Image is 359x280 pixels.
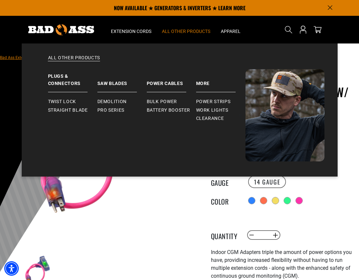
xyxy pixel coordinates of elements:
span: All Other Products [162,28,210,34]
span: Indoor CGM Adapters triple the amount of power options you have, providing increased flexibility ... [211,249,352,279]
a: Straight Blade [48,106,97,115]
a: Twist Lock [48,98,97,106]
summary: Apparel [216,16,246,43]
a: Bulk Power [147,98,196,106]
label: 14 Gauge [248,176,286,188]
a: Power Cables [147,69,196,92]
span: Extension Cords [111,28,151,34]
summary: All Other Products [157,16,216,43]
a: Plugs & Connectors [48,69,97,92]
div: Accessibility Menu [4,261,19,276]
span: Twist Lock [48,99,76,105]
summary: Search [283,24,294,35]
span: Battery Booster [147,107,191,113]
span: Straight Blade [48,107,88,113]
span: Apparel [221,28,241,34]
a: Pro Series [97,106,147,115]
a: Demolition [97,98,147,106]
span: Power Strips [196,99,231,105]
a: Power Strips [196,98,245,106]
label: Quantity [211,231,244,239]
a: Work Lights [196,106,245,115]
span: Pro Series [97,107,124,113]
img: Bad Ass Extension Cords [245,69,324,161]
a: cart [312,26,323,34]
a: Saw Blades [97,69,147,92]
a: Battery Booster [147,106,196,115]
span: Bulk Power [147,99,177,105]
a: All Other Products [35,55,324,69]
span: Work Lights [196,107,228,113]
span: Demolition [97,99,127,105]
span: Clearance [196,116,224,122]
img: pink [19,88,160,229]
legend: Color [211,196,244,205]
a: Battery Booster More Power Strips [196,69,245,92]
summary: Extension Cords [106,16,157,43]
a: Open this option [298,16,308,43]
legend: Gauge [211,178,244,186]
a: Clearance [196,114,245,123]
img: Bad Ass Extension Cords [28,24,94,35]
